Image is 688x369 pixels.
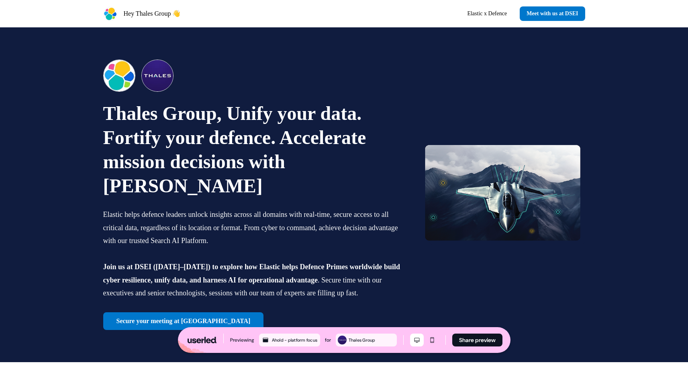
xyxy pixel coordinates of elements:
[410,334,424,346] button: Desktop mode
[325,336,331,344] div: for
[103,312,264,330] a: Secure your meeting at [GEOGRAPHIC_DATA]
[272,336,318,344] div: Ahold - platform focus
[520,6,585,21] a: Meet with us at DSEI
[103,263,400,284] span: Join us at DSEI ([DATE]–[DATE]) to explore how Elastic helps Defence Primes worldwide build cyber...
[461,6,513,21] a: Elastic x Defence
[452,334,502,346] button: Share preview
[103,210,398,245] span: Elastic helps defence leaders unlock insights across all domains with real-time, secure access to...
[349,336,395,344] div: Thales Group
[124,9,181,19] p: Hey Thales Group 👋
[103,101,402,198] p: Thales Group, Unify your data. Fortify your defence. Accelerate mission decisions with [PERSON_NAME]
[425,334,439,346] button: Mobile mode
[230,336,254,344] div: Previewing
